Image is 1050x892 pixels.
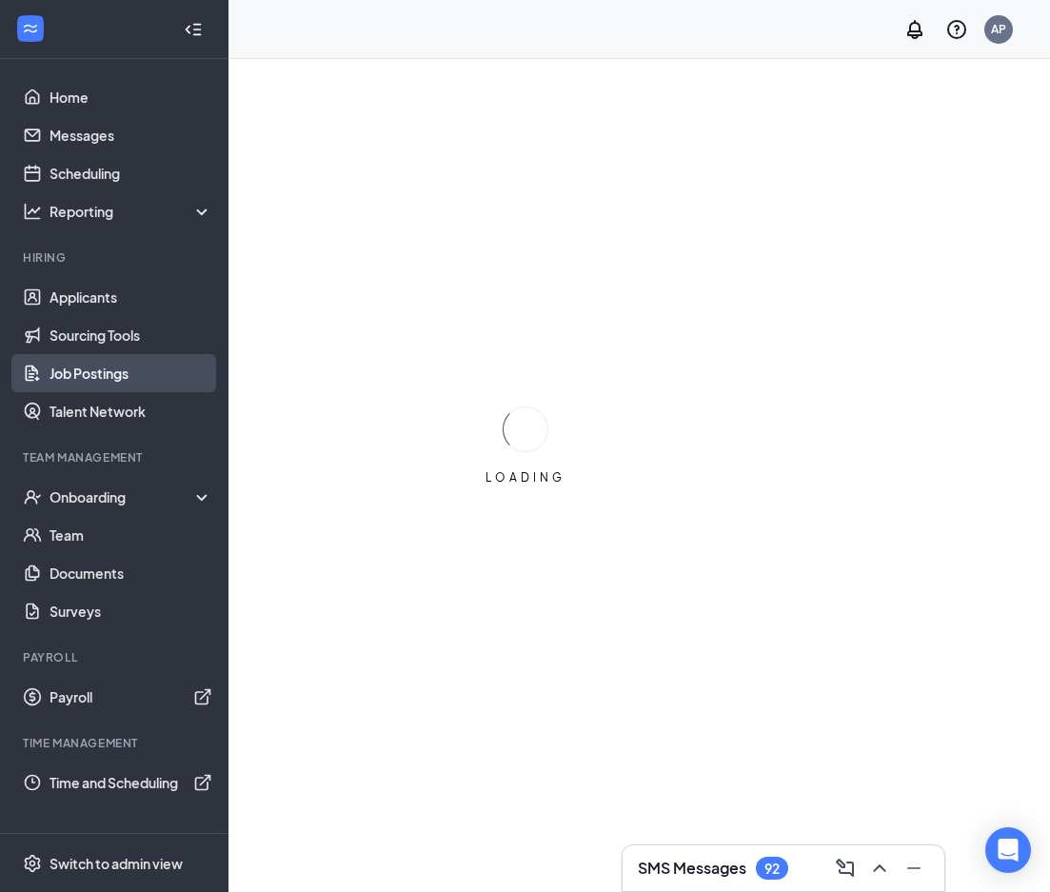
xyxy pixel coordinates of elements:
svg: Notifications [903,18,926,41]
div: 92 [764,861,780,877]
div: Reporting [50,202,213,221]
svg: ChevronUp [868,857,891,880]
a: Messages [50,116,212,154]
a: Applicants [50,278,212,316]
div: AP [991,21,1006,37]
svg: Settings [23,854,42,873]
h3: SMS Messages [638,858,746,879]
div: TIME MANAGEMENT [23,735,208,751]
a: Talent Network [50,392,212,430]
a: Surveys [50,592,212,630]
div: LOADING [478,469,573,486]
div: Hiring [23,249,208,266]
a: Documents [50,554,212,592]
div: Team Management [23,449,208,466]
div: Onboarding [50,487,196,506]
a: Home [50,78,212,116]
button: Minimize [899,853,929,883]
div: Payroll [23,649,208,665]
svg: ComposeMessage [834,857,857,880]
svg: Analysis [23,202,42,221]
a: Time and SchedulingExternalLink [50,763,212,802]
a: Job Postings [50,354,212,392]
svg: Minimize [902,857,925,880]
svg: UserCheck [23,487,42,506]
div: Switch to admin view [50,854,183,873]
a: PayrollExternalLink [50,678,212,716]
svg: QuestionInfo [945,18,968,41]
button: ChevronUp [864,853,895,883]
button: ComposeMessage [830,853,861,883]
a: Team [50,516,212,554]
div: Open Intercom Messenger [985,827,1031,873]
svg: WorkstreamLogo [21,19,40,38]
a: Scheduling [50,154,212,192]
a: Sourcing Tools [50,316,212,354]
svg: Collapse [184,20,203,39]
